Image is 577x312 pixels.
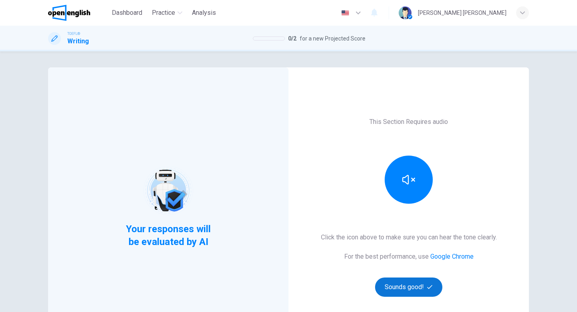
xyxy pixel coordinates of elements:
[399,6,412,19] img: Profile picture
[112,8,142,18] span: Dashboard
[375,278,442,297] button: Sounds good!
[109,6,145,20] button: Dashboard
[67,31,80,36] span: TOEFL®
[48,5,90,21] img: OpenEnglish logo
[344,252,474,261] h6: For the best performance, use
[152,8,175,18] span: Practice
[120,223,217,248] span: Your responses will be evaluated by AI
[48,5,109,21] a: OpenEnglish logo
[288,34,297,43] span: 0 / 2
[430,253,474,260] a: Google Chrome
[143,165,194,216] img: robot icon
[321,233,497,242] h6: Click the icon above to make sure you can hear the tone clearly.
[149,6,186,20] button: Practice
[369,117,448,127] h6: This Section Requires audio
[192,8,216,18] span: Analysis
[418,8,506,18] div: [PERSON_NAME] [PERSON_NAME]
[300,34,365,43] span: for a new Projected Score
[67,36,89,46] h1: Writing
[189,6,219,20] button: Analysis
[340,10,350,16] img: en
